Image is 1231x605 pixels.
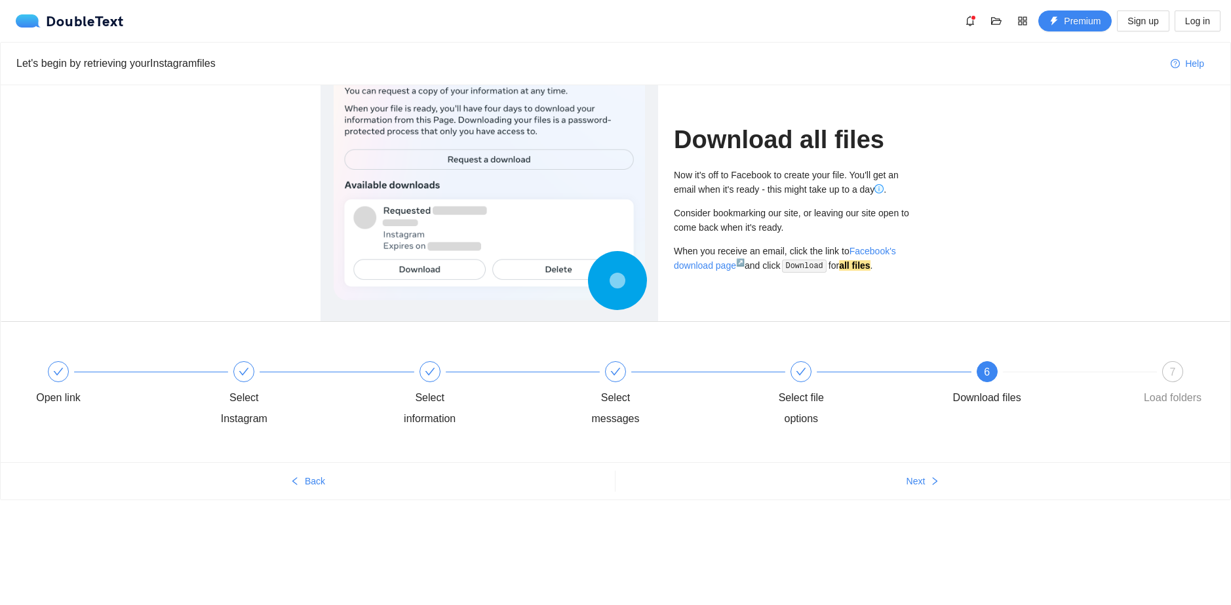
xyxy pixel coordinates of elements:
[953,387,1021,408] div: Download files
[674,206,910,235] div: Consider bookmarking our site, or leaving our site open to come back when it's ready.
[839,260,870,271] strong: all files
[206,361,391,429] div: Select Instagram
[16,55,1160,71] div: Let's begin by retrieving your Instagram files
[1185,14,1210,28] span: Log in
[674,246,896,271] a: Facebook's download page↗
[1170,366,1176,378] span: 7
[674,244,910,273] div: When you receive an email, click the link to and click for .
[987,16,1006,26] span: folder-open
[305,474,325,488] span: Back
[392,387,468,429] div: Select information
[1013,16,1032,26] span: appstore
[1175,10,1221,31] button: Log in
[1012,10,1033,31] button: appstore
[290,477,300,487] span: left
[674,125,910,155] h1: Download all files
[1160,53,1215,74] button: question-circleHelp
[615,471,1230,492] button: Nextright
[782,260,827,273] code: Download
[206,387,282,429] div: Select Instagram
[1,471,615,492] button: leftBack
[16,14,124,28] div: DoubleText
[425,366,435,377] span: check
[949,361,1135,408] div: 6Download files
[239,366,249,377] span: check
[1185,56,1204,71] span: Help
[907,474,926,488] span: Next
[1049,16,1059,27] span: thunderbolt
[577,361,763,429] div: Select messages
[796,366,806,377] span: check
[1171,59,1180,69] span: question-circle
[610,366,621,377] span: check
[930,477,939,487] span: right
[392,361,577,429] div: Select information
[36,387,81,408] div: Open link
[674,168,910,197] div: Now it's off to Facebook to create your file. You'll get an email when it's ready - this might ta...
[1064,14,1101,28] span: Premium
[736,258,745,266] sup: ↗
[984,366,990,378] span: 6
[53,366,64,377] span: check
[1117,10,1169,31] button: Sign up
[874,184,884,193] span: info-circle
[1038,10,1112,31] button: thunderboltPremium
[763,361,948,429] div: Select file options
[16,14,124,28] a: logoDoubleText
[1144,387,1202,408] div: Load folders
[20,361,206,408] div: Open link
[986,10,1007,31] button: folder-open
[763,387,839,429] div: Select file options
[960,10,981,31] button: bell
[1135,361,1211,408] div: 7Load folders
[960,16,980,26] span: bell
[16,14,46,28] img: logo
[577,387,654,429] div: Select messages
[1127,14,1158,28] span: Sign up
